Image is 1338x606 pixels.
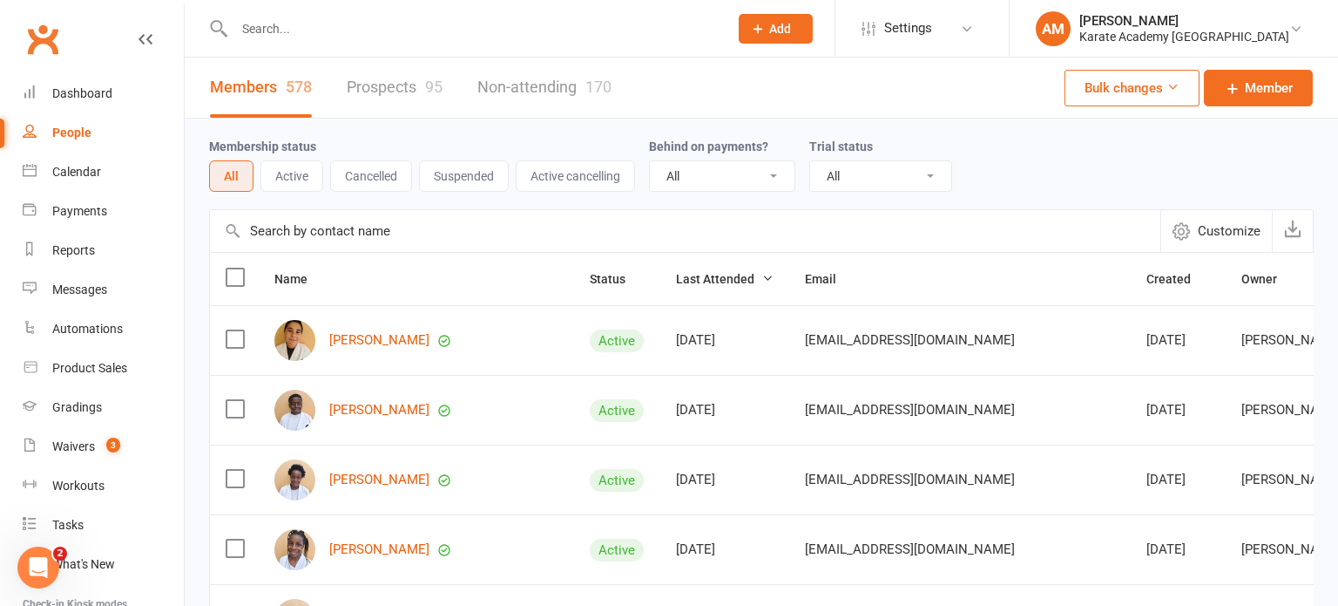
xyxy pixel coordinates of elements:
[209,160,253,192] button: All
[23,74,184,113] a: Dashboard
[805,272,855,286] span: Email
[1079,13,1289,29] div: [PERSON_NAME]
[516,160,635,192] button: Active cancelling
[274,390,315,431] img: Ugochukwu
[106,438,120,453] span: 3
[329,542,429,557] a: [PERSON_NAME]
[330,160,412,192] button: Cancelled
[52,283,107,296] div: Messages
[53,547,67,561] span: 2
[1241,269,1296,289] button: Owner
[260,160,323,192] button: Active
[329,403,429,418] a: [PERSON_NAME]
[23,388,184,427] a: Gradings
[805,269,855,289] button: Email
[1146,403,1210,418] div: [DATE]
[21,17,64,61] a: Clubworx
[23,545,184,584] a: What's New
[1064,70,1199,106] button: Bulk changes
[590,330,644,352] div: Active
[1245,78,1293,99] span: Member
[805,323,1015,357] span: [EMAIL_ADDRESS][DOMAIN_NAME]
[23,270,184,310] a: Messages
[1146,333,1210,348] div: [DATE]
[23,466,184,506] a: Workouts
[286,78,312,96] div: 578
[329,333,429,348] a: [PERSON_NAME]
[274,460,315,500] img: Uzoamaka
[23,310,184,349] a: Automations
[329,473,429,487] a: [PERSON_NAME]
[805,533,1015,566] span: [EMAIL_ADDRESS][DOMAIN_NAME]
[1079,29,1289,44] div: Karate Academy [GEOGRAPHIC_DATA]
[419,160,509,192] button: Suspended
[590,272,645,286] span: Status
[739,14,813,44] button: Add
[23,506,184,545] a: Tasks
[676,269,774,289] button: Last Attended
[229,17,716,41] input: Search...
[676,333,774,348] div: [DATE]
[590,539,644,562] div: Active
[274,529,315,570] img: Egonna
[52,518,84,532] div: Tasks
[23,349,184,388] a: Product Sales
[1146,269,1210,289] button: Created
[52,86,112,100] div: Dashboard
[52,439,95,453] div: Waivers
[52,557,115,571] div: What's New
[17,547,59,589] iframe: Intercom live chat
[23,427,184,466] a: Waivers 3
[649,140,768,153] label: Behind on payments?
[1146,473,1210,487] div: [DATE]
[884,9,932,48] span: Settings
[52,361,127,375] div: Product Sales
[23,113,184,153] a: People
[769,22,791,36] span: Add
[590,269,645,289] button: Status
[210,210,1160,252] input: Search by contact name
[23,153,184,192] a: Calendar
[52,243,95,257] div: Reports
[274,269,327,289] button: Name
[585,78,612,96] div: 170
[676,403,774,418] div: [DATE]
[676,473,774,487] div: [DATE]
[1146,542,1210,557] div: [DATE]
[52,400,102,414] div: Gradings
[209,140,316,153] label: Membership status
[1204,70,1313,106] a: Member
[676,542,774,557] div: [DATE]
[1160,210,1272,252] button: Customize
[676,272,774,286] span: Last Attended
[809,140,873,153] label: Trial status
[210,58,312,118] a: Members578
[23,192,184,231] a: Payments
[477,58,612,118] a: Non-attending170
[274,320,315,361] img: Luqman
[52,322,123,336] div: Automations
[805,463,1015,496] span: [EMAIL_ADDRESS][DOMAIN_NAME]
[425,78,443,96] div: 95
[805,393,1015,426] span: [EMAIL_ADDRESS][DOMAIN_NAME]
[52,165,101,179] div: Calendar
[52,479,105,493] div: Workouts
[1198,221,1260,242] span: Customize
[590,469,644,492] div: Active
[347,58,443,118] a: Prospects95
[1146,272,1210,286] span: Created
[1241,272,1296,286] span: Owner
[52,204,107,218] div: Payments
[590,399,644,422] div: Active
[1036,11,1071,46] div: AM
[274,272,327,286] span: Name
[52,126,91,140] div: People
[23,231,184,270] a: Reports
